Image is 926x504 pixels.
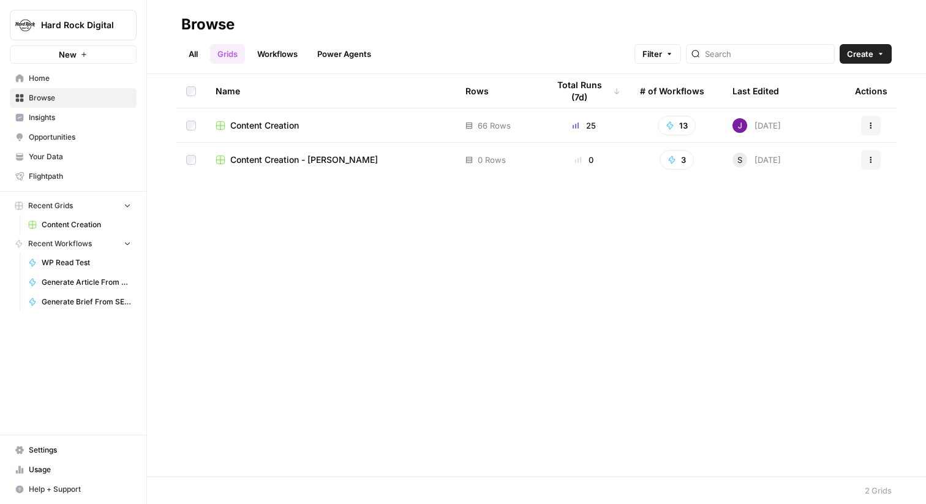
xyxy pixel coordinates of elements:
button: Recent Grids [10,197,137,215]
span: Home [29,73,131,84]
button: Recent Workflows [10,235,137,253]
span: Generate Article From Outline [42,277,131,288]
a: Insights [10,108,137,127]
button: 3 [660,150,694,170]
button: Filter [634,44,681,64]
span: Hard Rock Digital [41,19,115,31]
img: Hard Rock Digital Logo [14,14,36,36]
a: Generate Brief From SERP [23,292,137,312]
div: Actions [855,74,887,108]
a: Content Creation - [PERSON_NAME] [216,154,446,166]
span: 66 Rows [478,119,511,132]
img: nj1ssy6o3lyd6ijko0eoja4aphzn [732,118,747,133]
span: Browse [29,92,131,103]
span: Recent Grids [28,200,73,211]
div: Total Runs (7d) [548,74,620,108]
span: Insights [29,112,131,123]
div: Rows [465,74,489,108]
input: Search [705,48,829,60]
button: Help + Support [10,480,137,499]
a: Usage [10,460,137,480]
div: # of Workflows [640,74,704,108]
span: Recent Workflows [28,238,92,249]
div: [DATE] [732,118,781,133]
button: New [10,45,137,64]
a: Grids [210,44,245,64]
span: Settings [29,445,131,456]
a: Content Creation [23,215,137,235]
div: Browse [181,15,235,34]
div: 0 [548,154,620,166]
div: Last Edited [732,74,779,108]
span: Filter [642,48,662,60]
span: Generate Brief From SERP [42,296,131,307]
a: Workflows [250,44,305,64]
span: Content Creation - [PERSON_NAME] [230,154,378,166]
span: Help + Support [29,484,131,495]
a: Settings [10,440,137,460]
span: Usage [29,464,131,475]
a: Home [10,69,137,88]
div: Name [216,74,446,108]
a: Browse [10,88,137,108]
span: Flightpath [29,171,131,182]
span: Opportunities [29,132,131,143]
button: Workspace: Hard Rock Digital [10,10,137,40]
a: Opportunities [10,127,137,147]
a: WP Read Test [23,253,137,273]
span: Content Creation [230,119,299,132]
a: Content Creation [216,119,446,132]
a: Power Agents [310,44,378,64]
span: Create [847,48,873,60]
span: 0 Rows [478,154,506,166]
a: Flightpath [10,167,137,186]
div: [DATE] [732,152,781,167]
button: 13 [658,116,696,135]
span: Content Creation [42,219,131,230]
button: Create [840,44,892,64]
span: Your Data [29,151,131,162]
span: S [737,154,742,166]
a: Generate Article From Outline [23,273,137,292]
div: 25 [548,119,620,132]
a: All [181,44,205,64]
span: WP Read Test [42,257,131,268]
div: 2 Grids [865,484,892,497]
a: Your Data [10,147,137,167]
span: New [59,48,77,61]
